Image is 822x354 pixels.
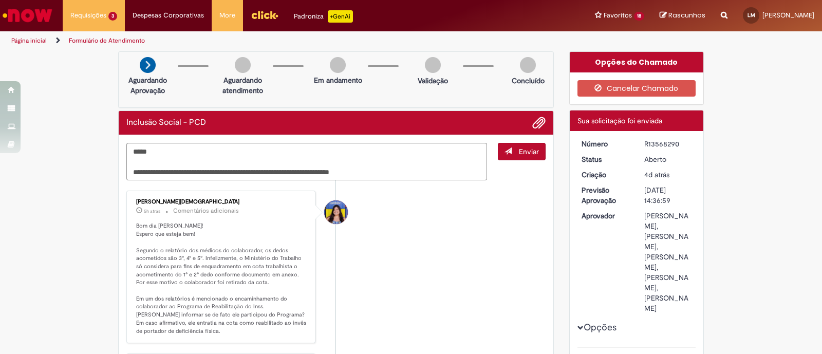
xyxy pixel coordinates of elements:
dt: Status [574,154,637,164]
img: ServiceNow [1,5,54,26]
span: Sua solicitação foi enviada [577,116,662,125]
p: Aguardando atendimento [218,75,268,96]
ul: Trilhas de página [8,31,540,50]
div: [PERSON_NAME], [PERSON_NAME], [PERSON_NAME], [PERSON_NAME], [PERSON_NAME] [644,211,692,313]
small: Comentários adicionais [173,207,239,215]
span: Requisições [70,10,106,21]
span: Enviar [519,147,539,156]
img: click_logo_yellow_360x200.png [251,7,278,23]
span: [PERSON_NAME] [762,11,814,20]
span: 5h atrás [144,208,160,214]
span: More [219,10,235,21]
div: Adriely Da Silva Evangelista [324,200,348,224]
button: Adicionar anexos [532,116,546,129]
p: Bom dia [PERSON_NAME]! Espero que esteja bem! Segundo o relatório dos médicos do colaborador, os ... [136,222,307,335]
a: Formulário de Atendimento [69,36,145,45]
h2: Inclusão Social - PCD Histórico de tíquete [126,118,206,127]
span: 4d atrás [644,170,669,179]
a: Rascunhos [660,11,705,21]
div: Aberto [644,154,692,164]
span: Favoritos [604,10,632,21]
img: img-circle-grey.png [330,57,346,73]
dt: Previsão Aprovação [574,185,637,206]
dt: Aprovador [574,211,637,221]
img: arrow-next.png [140,57,156,73]
p: Concluído [512,76,545,86]
div: [DATE] 14:36:59 [644,185,692,206]
p: Em andamento [314,75,362,85]
p: Aguardando Aprovação [123,75,173,96]
div: [PERSON_NAME][DEMOGRAPHIC_DATA] [136,199,307,205]
span: Despesas Corporativas [133,10,204,21]
dt: Criação [574,170,637,180]
p: +GenAi [328,10,353,23]
p: Validação [418,76,448,86]
span: 18 [634,12,644,21]
span: 3 [108,12,117,21]
textarea: Digite sua mensagem aqui... [126,143,487,181]
time: 25/09/2025 17:36:59 [644,170,669,179]
span: Rascunhos [668,10,705,20]
img: img-circle-grey.png [235,57,251,73]
button: Cancelar Chamado [577,80,696,97]
a: Página inicial [11,36,47,45]
span: LM [748,12,755,18]
img: img-circle-grey.png [425,57,441,73]
div: Opções do Chamado [570,52,704,72]
div: 25/09/2025 17:36:59 [644,170,692,180]
dt: Número [574,139,637,149]
div: R13568290 [644,139,692,149]
button: Enviar [498,143,546,160]
div: Padroniza [294,10,353,23]
img: img-circle-grey.png [520,57,536,73]
time: 29/09/2025 12:00:25 [144,208,160,214]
